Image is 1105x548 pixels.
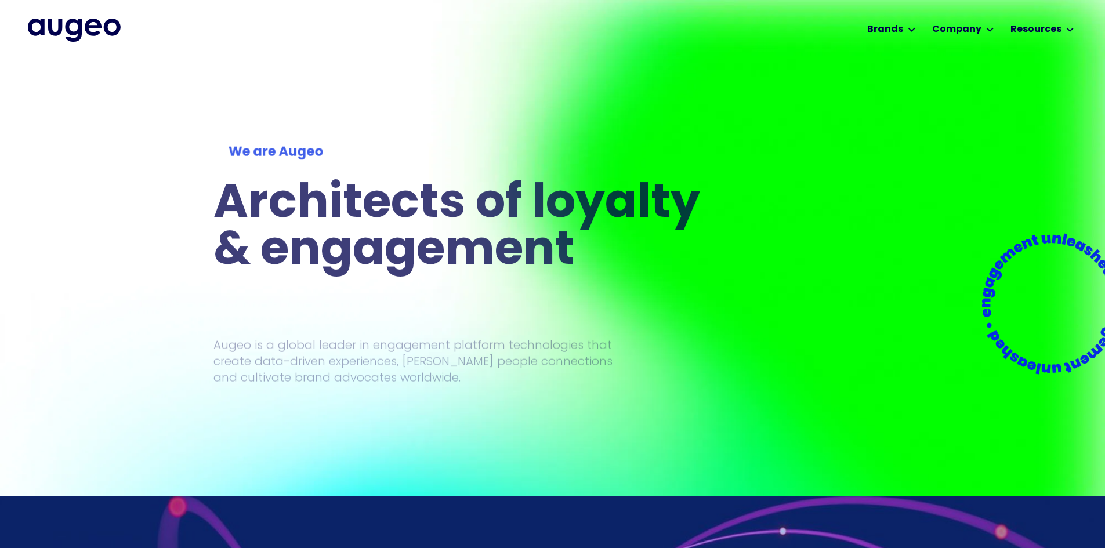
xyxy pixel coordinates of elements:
a: home [28,19,121,42]
img: Augeo's full logo in midnight blue. [28,19,121,42]
div: We are Augeo [228,143,699,162]
div: Brands [867,23,903,37]
div: Company [932,23,981,37]
p: Augeo is a global leader in engagement platform technologies that create data-driven experiences,... [213,337,613,386]
h1: Architects of loyalty & engagement [213,182,715,275]
div: Resources [1010,23,1061,37]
